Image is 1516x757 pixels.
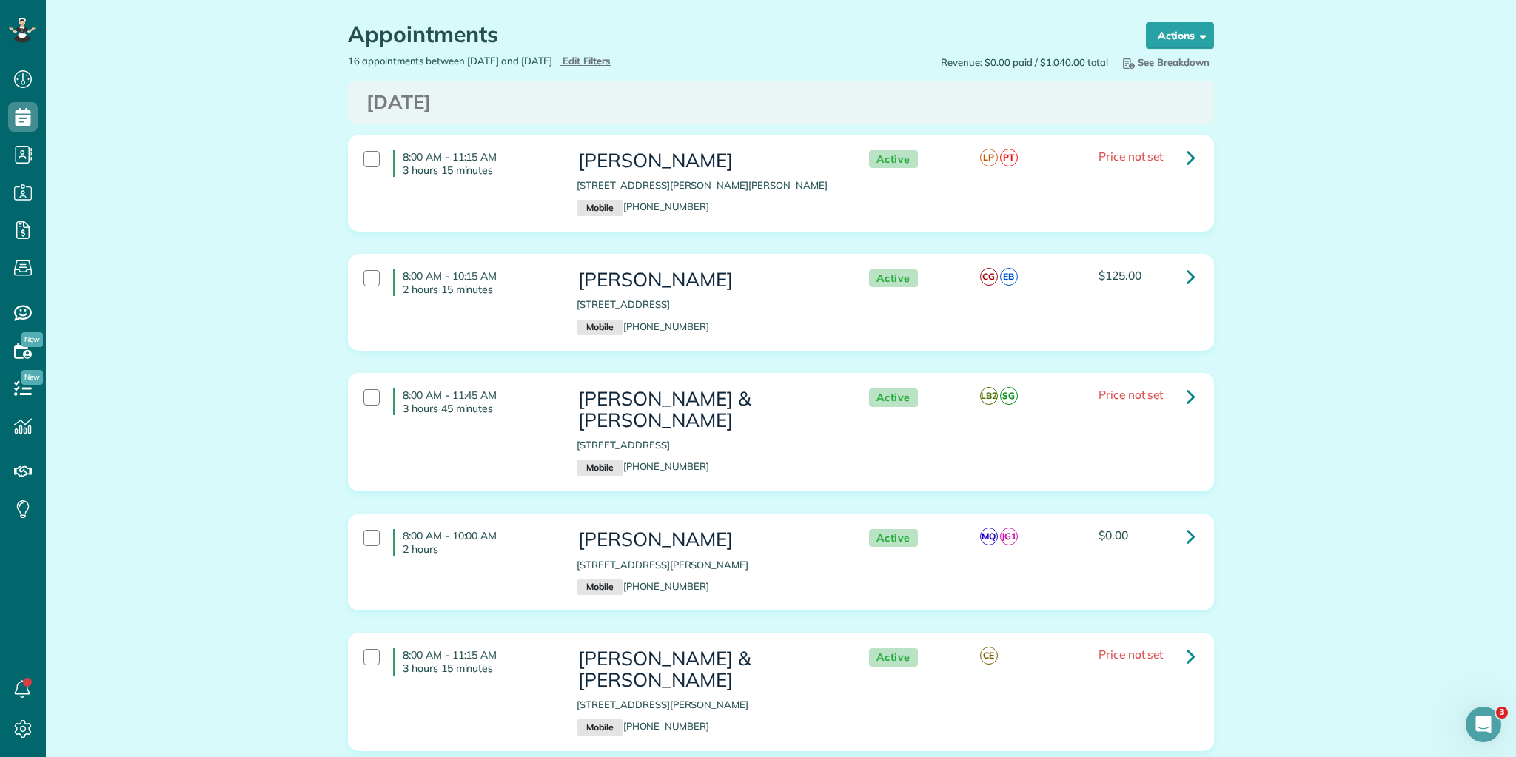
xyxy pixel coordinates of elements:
[577,438,839,452] p: [STREET_ADDRESS]
[1000,528,1018,545] span: JG1
[403,662,554,675] p: 3 hours 15 minutes
[577,388,839,431] h3: [PERSON_NAME] & [PERSON_NAME]
[980,647,998,665] span: CE
[577,579,623,596] small: Mobile
[577,460,623,476] small: Mobile
[577,558,839,572] p: [STREET_ADDRESS][PERSON_NAME]
[337,54,781,68] div: 16 appointments between [DATE] and [DATE]
[393,529,554,556] h4: 8:00 AM - 10:00 AM
[980,149,998,166] span: LP
[869,388,918,407] span: Active
[869,269,918,288] span: Active
[366,92,1195,113] h3: [DATE]
[403,164,554,177] p: 3 hours 15 minutes
[869,529,918,548] span: Active
[1000,387,1018,405] span: SG
[393,388,554,415] h4: 8:00 AM - 11:45 AM
[403,283,554,296] p: 2 hours 15 minutes
[1000,149,1018,166] span: PT
[577,200,623,216] small: Mobile
[577,320,709,332] a: Mobile[PHONE_NUMBER]
[393,269,554,296] h4: 8:00 AM - 10:15 AM
[869,150,918,169] span: Active
[393,150,554,177] h4: 8:00 AM - 11:15 AM
[1466,707,1501,742] iframe: Intercom live chat
[980,268,998,286] span: CG
[1099,268,1141,283] span: $125.00
[403,402,554,415] p: 3 hours 45 minutes
[1496,707,1508,719] span: 3
[21,370,43,385] span: New
[560,55,611,67] a: Edit Filters
[577,150,839,172] h3: [PERSON_NAME]
[1000,268,1018,286] span: EB
[577,297,839,312] p: [STREET_ADDRESS]
[577,529,839,551] h3: [PERSON_NAME]
[1120,56,1210,68] span: See Breakdown
[577,269,839,291] h3: [PERSON_NAME]
[980,528,998,545] span: MQ
[1099,528,1128,542] span: $0.00
[577,648,839,690] h3: [PERSON_NAME] & [PERSON_NAME]
[1099,387,1164,402] span: Price not set
[393,648,554,675] h4: 8:00 AM - 11:15 AM
[577,320,623,336] small: Mobile
[577,720,709,732] a: Mobile[PHONE_NUMBER]
[577,460,709,472] a: Mobile[PHONE_NUMBER]
[21,332,43,347] span: New
[1146,22,1214,49] button: Actions
[1099,149,1164,164] span: Price not set
[1116,54,1214,70] button: See Breakdown
[1099,647,1164,662] span: Price not set
[577,698,839,712] p: [STREET_ADDRESS][PERSON_NAME]
[563,55,611,67] span: Edit Filters
[577,201,709,212] a: Mobile[PHONE_NUMBER]
[941,55,1108,70] span: Revenue: $0.00 paid / $1,040.00 total
[577,178,839,192] p: [STREET_ADDRESS][PERSON_NAME][PERSON_NAME]
[577,580,709,592] a: Mobile[PHONE_NUMBER]
[403,542,554,556] p: 2 hours
[348,22,1118,47] h1: Appointments
[980,387,998,405] span: LB2
[869,648,918,667] span: Active
[577,719,623,736] small: Mobile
